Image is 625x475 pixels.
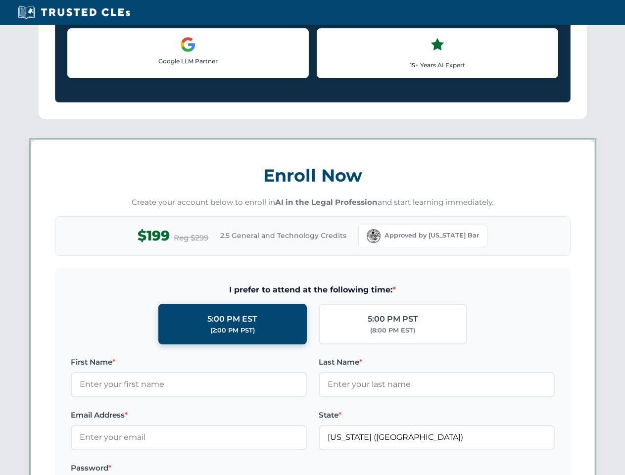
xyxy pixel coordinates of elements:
span: Approved by [US_STATE] Bar [385,231,479,240]
label: First Name [71,356,307,368]
strong: AI in the Legal Profession [275,197,378,207]
label: Password [71,462,307,474]
img: Google [180,37,196,52]
div: 5:00 PM PST [368,313,418,326]
label: Email Address [71,409,307,421]
span: $199 [138,225,170,247]
p: Create your account below to enroll in and start learning immediately. [55,197,571,208]
span: Reg $299 [174,232,208,244]
p: Google LLM Partner [76,56,300,66]
div: (2:00 PM PST) [210,326,255,335]
label: State [319,409,555,421]
p: 15+ Years AI Expert [325,60,550,70]
h3: Enroll Now [55,160,571,191]
span: I prefer to attend at the following time: [71,284,555,296]
div: 5:00 PM EST [207,313,257,326]
input: Florida (FL) [319,425,555,450]
span: 2.5 General and Technology Credits [220,230,346,241]
img: Florida Bar [367,229,381,243]
img: Trusted CLEs [15,5,133,20]
label: Last Name [319,356,555,368]
input: Enter your email [71,425,307,450]
div: (8:00 PM EST) [370,326,415,335]
input: Enter your last name [319,372,555,397]
input: Enter your first name [71,372,307,397]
